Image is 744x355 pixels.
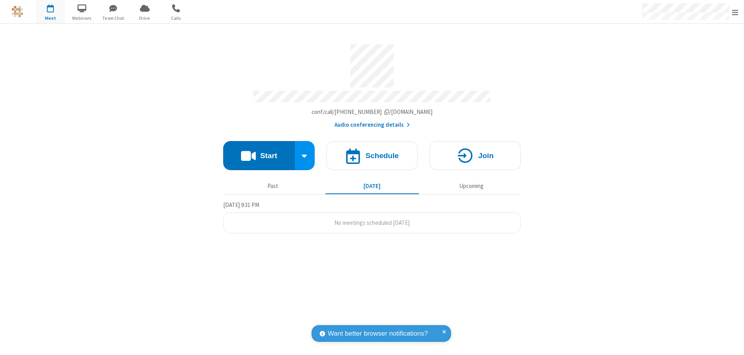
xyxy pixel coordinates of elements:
[130,15,159,22] span: Drive
[223,201,259,209] span: [DATE] 9:31 PM
[12,6,23,17] img: QA Selenium DO NOT DELETE OR CHANGE
[429,141,521,170] button: Join
[328,329,428,339] span: Want better browser notifications?
[162,15,191,22] span: Calls
[478,152,494,159] h4: Join
[334,121,410,129] button: Audio conferencing details
[295,141,315,170] div: Start conference options
[99,15,128,22] span: Team Chat
[36,15,65,22] span: Meet
[226,179,320,193] button: Past
[223,141,295,170] button: Start
[67,15,96,22] span: Webinars
[260,152,277,159] h4: Start
[326,141,418,170] button: Schedule
[365,152,399,159] h4: Schedule
[325,179,419,193] button: [DATE]
[223,38,521,129] section: Account details
[334,219,410,226] span: No meetings scheduled [DATE]
[312,108,433,117] button: Copy my meeting room linkCopy my meeting room link
[425,179,518,193] button: Upcoming
[223,200,521,234] section: Today's Meetings
[312,108,433,115] span: Copy my meeting room link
